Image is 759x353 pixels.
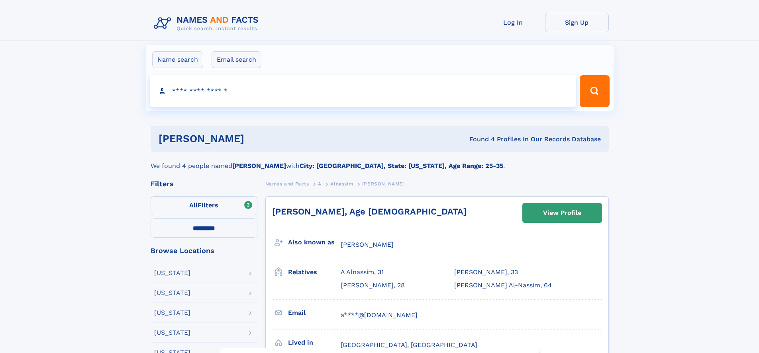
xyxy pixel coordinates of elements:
[151,13,265,34] img: Logo Names and Facts
[362,181,405,187] span: [PERSON_NAME]
[154,310,190,316] div: [US_STATE]
[265,179,309,189] a: Names and Facts
[543,204,581,222] div: View Profile
[318,181,322,187] span: A
[523,203,602,222] a: View Profile
[481,13,545,32] a: Log In
[154,330,190,336] div: [US_STATE]
[288,306,341,320] h3: Email
[154,290,190,296] div: [US_STATE]
[300,162,503,170] b: City: [GEOGRAPHIC_DATA], State: [US_STATE], Age Range: 25-35
[580,75,609,107] button: Search Button
[341,281,405,290] a: [PERSON_NAME], 28
[272,207,467,216] a: [PERSON_NAME], Age [DEMOGRAPHIC_DATA]
[454,281,552,290] a: [PERSON_NAME] Al-Nassim, 64
[152,51,203,68] label: Name search
[212,51,261,68] label: Email search
[151,152,609,171] div: We found 4 people named with .
[154,270,190,276] div: [US_STATE]
[318,179,322,189] a: A
[151,247,257,254] div: Browse Locations
[151,196,257,215] label: Filters
[189,201,198,209] span: All
[454,268,518,277] a: [PERSON_NAME], 33
[288,236,341,249] h3: Also known as
[159,134,357,144] h1: [PERSON_NAME]
[341,268,384,277] a: A Alnassim, 31
[357,135,601,144] div: Found 4 Profiles In Our Records Database
[288,265,341,279] h3: Relatives
[330,179,353,189] a: Alnassim
[341,341,477,349] span: [GEOGRAPHIC_DATA], [GEOGRAPHIC_DATA]
[330,181,353,187] span: Alnassim
[150,75,577,107] input: search input
[288,336,341,349] h3: Lived in
[232,162,286,170] b: [PERSON_NAME]
[151,180,257,187] div: Filters
[341,241,394,248] span: [PERSON_NAME]
[545,13,609,32] a: Sign Up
